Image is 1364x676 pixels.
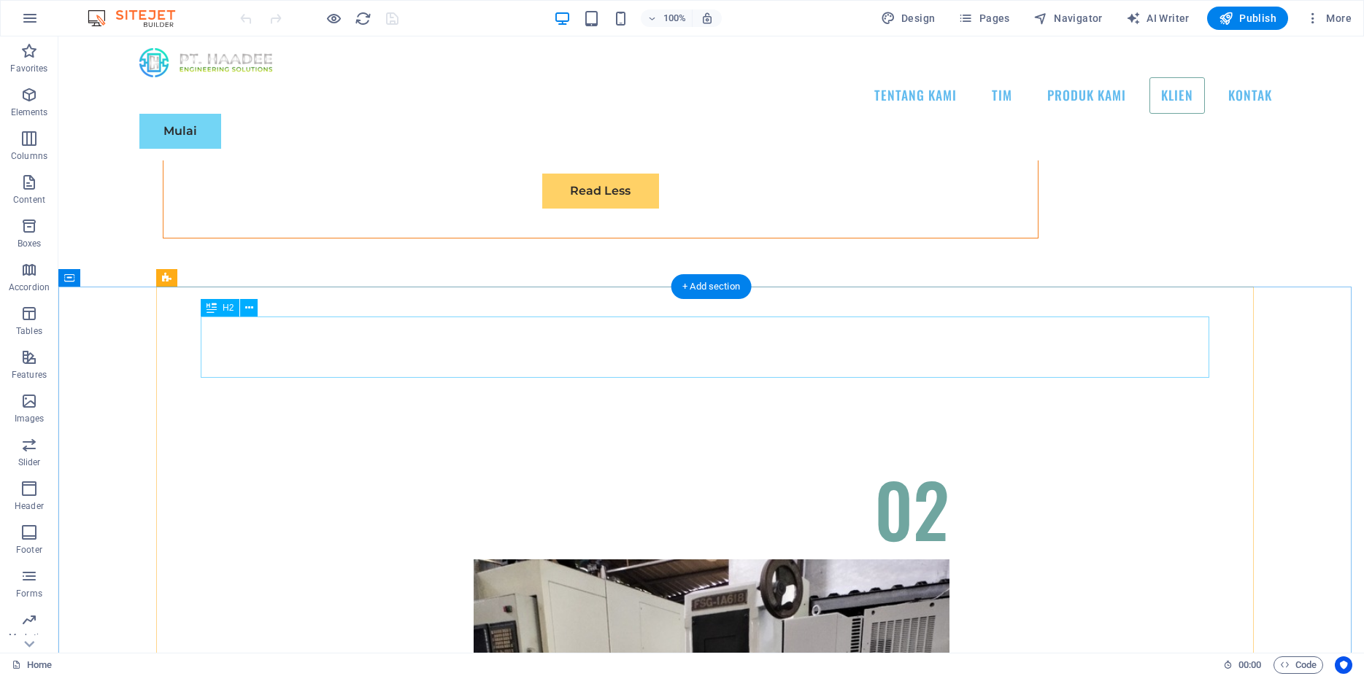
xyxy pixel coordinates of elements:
[15,500,44,512] p: Header
[1120,7,1195,30] button: AI Writer
[354,9,371,27] button: reload
[1335,656,1352,674] button: Usercentrics
[701,12,714,25] i: On resize automatically adjust zoom level to fit chosen device.
[1300,7,1357,30] button: More
[84,9,193,27] img: Editor Logo
[1207,7,1288,30] button: Publish
[16,544,42,556] p: Footer
[641,9,693,27] button: 100%
[9,632,49,643] p: Marketing
[1028,7,1109,30] button: Navigator
[952,7,1015,30] button: Pages
[1280,656,1317,674] span: Code
[355,10,371,27] i: Reload page
[671,274,752,299] div: + Add section
[1126,11,1190,26] span: AI Writer
[10,63,47,74] p: Favorites
[13,194,45,206] p: Content
[11,106,48,118] p: Elements
[223,303,234,312] span: H2
[12,656,52,674] a: Click to cancel selection. Double-click to open Pages
[1238,656,1261,674] span: 00 00
[1274,656,1323,674] button: Code
[16,325,42,337] p: Tables
[875,7,941,30] button: Design
[881,11,936,26] span: Design
[1033,11,1103,26] span: Navigator
[9,281,50,293] p: Accordion
[16,588,42,599] p: Forms
[1219,11,1276,26] span: Publish
[958,11,1009,26] span: Pages
[875,7,941,30] div: Design (Ctrl+Alt+Y)
[11,150,47,162] p: Columns
[18,457,41,468] p: Slider
[12,369,47,381] p: Features
[325,9,342,27] button: Click here to leave preview mode and continue editing
[1249,659,1251,670] span: :
[15,413,45,424] p: Images
[1223,656,1262,674] h6: Session time
[663,9,686,27] h6: 100%
[1306,11,1352,26] span: More
[18,238,42,249] p: Boxes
